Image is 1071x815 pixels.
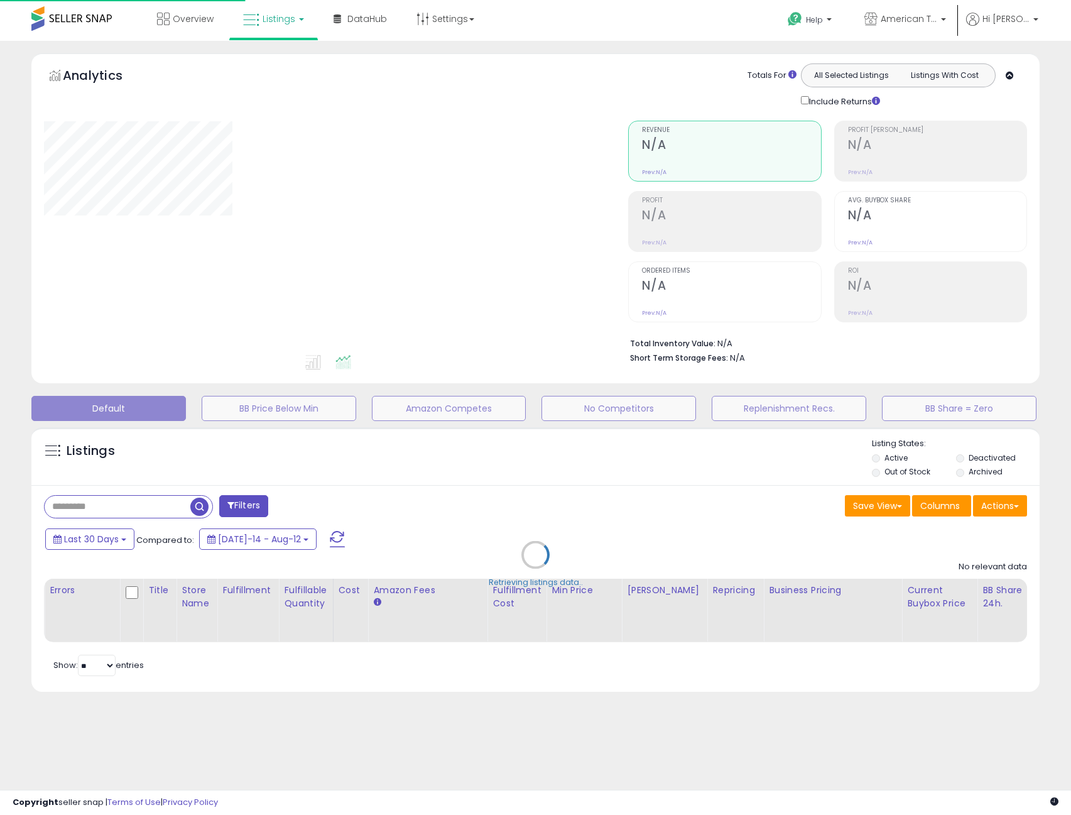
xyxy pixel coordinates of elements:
a: Hi [PERSON_NAME] [966,13,1038,41]
h2: N/A [642,278,820,295]
button: Replenishment Recs. [712,396,866,421]
small: Prev: N/A [642,239,666,246]
a: Help [778,2,844,41]
span: Help [806,14,823,25]
span: Profit [PERSON_NAME] [848,127,1026,134]
button: All Selected Listings [805,67,898,84]
h2: N/A [848,278,1026,295]
i: Get Help [787,11,803,27]
div: Totals For [748,70,796,82]
h2: N/A [848,208,1026,225]
button: Amazon Competes [372,396,526,421]
div: Include Returns [791,94,895,108]
li: N/A [630,335,1018,350]
h2: N/A [848,138,1026,155]
div: Retrieving listings data.. [489,577,583,588]
button: BB Price Below Min [202,396,356,421]
span: Listings [263,13,295,25]
span: N/A [730,352,745,364]
span: Avg. Buybox Share [848,197,1026,204]
h2: N/A [642,208,820,225]
small: Prev: N/A [642,309,666,317]
span: American Telecom Headquarters [881,13,937,25]
span: Hi [PERSON_NAME] [982,13,1030,25]
b: Short Term Storage Fees: [630,353,728,363]
small: Prev: N/A [642,168,666,176]
span: DataHub [347,13,387,25]
button: BB Share = Zero [882,396,1036,421]
span: ROI [848,268,1026,275]
button: No Competitors [541,396,696,421]
small: Prev: N/A [848,309,873,317]
small: Prev: N/A [848,239,873,246]
small: Prev: N/A [848,168,873,176]
span: Overview [173,13,214,25]
span: Revenue [642,127,820,134]
button: Default [31,396,186,421]
button: Listings With Cost [898,67,991,84]
span: Ordered Items [642,268,820,275]
b: Total Inventory Value: [630,338,715,349]
h5: Analytics [63,67,147,87]
span: Profit [642,197,820,204]
h2: N/A [642,138,820,155]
